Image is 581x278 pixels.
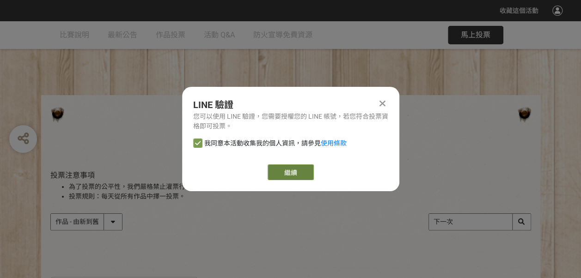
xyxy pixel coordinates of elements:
[461,30,490,39] span: 馬上投票
[108,30,137,39] span: 最新公告
[156,21,185,49] a: 作品投票
[69,182,531,192] li: 為了投票的公平性，我們嚴格禁止灌票行為，所有投票者皆需經過 LINE 登入認證。
[253,30,312,39] span: 防火宣導免費資源
[204,30,235,39] span: 活動 Q&A
[50,157,531,169] h1: 投票列表
[60,21,89,49] a: 比賽說明
[60,30,89,39] span: 比賽說明
[193,112,388,131] div: 您可以使用 LINE 驗證，您需要授權您的 LINE 帳號，若您符合投票資格即可投票。
[204,139,347,148] span: 我同意本活動收集我的個人資訊，請參見
[193,98,388,112] div: LINE 驗證
[429,214,531,230] input: 搜尋作品
[268,164,314,180] a: 繼續
[204,21,235,49] a: 活動 Q&A
[156,30,185,39] span: 作品投票
[321,139,347,147] a: 使用條款
[108,21,137,49] a: 最新公告
[448,26,503,44] button: 馬上投票
[253,21,312,49] a: 防火宣導免費資源
[69,192,531,201] li: 投票規則：每天從所有作品中擇一投票。
[50,171,95,180] span: 投票注意事項
[500,7,538,14] span: 收藏這個活動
